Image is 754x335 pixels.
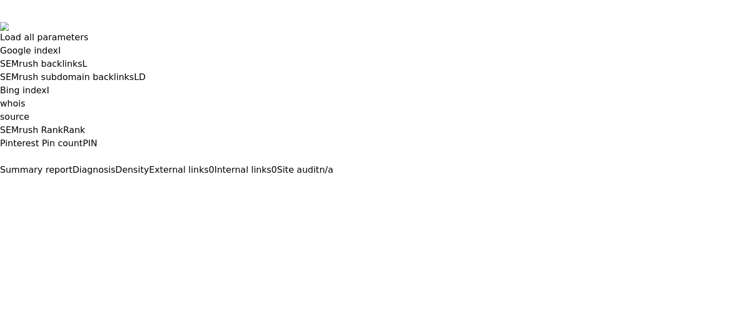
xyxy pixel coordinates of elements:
span: n/a [319,164,333,175]
a: Site auditn/a [277,164,333,175]
span: I [47,85,50,95]
span: 0 [272,164,277,175]
span: Internal links [214,164,271,175]
span: I [58,45,61,56]
span: Density [115,164,149,175]
span: PIN [83,138,97,148]
span: External links [149,164,209,175]
span: Rank [63,125,85,135]
span: Diagnosis [72,164,115,175]
span: 0 [209,164,214,175]
span: Site audit [277,164,320,175]
span: L [82,59,87,69]
span: LD [134,72,146,82]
